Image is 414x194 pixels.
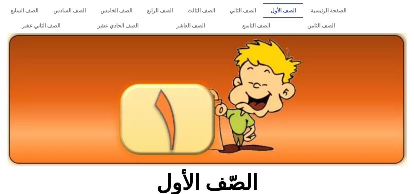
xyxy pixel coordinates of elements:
[222,3,263,18] a: الصف الثاني
[180,3,222,18] a: الصف الثالث
[289,18,353,33] a: الصف الثامن
[157,18,224,33] a: الصف العاشر
[3,18,79,33] a: الصف الثاني عشر
[79,18,157,33] a: الصف الحادي عشر
[303,3,353,18] a: الصفحة الرئيسية
[93,3,139,18] a: الصف الخامس
[263,3,303,18] a: الصف الأول
[3,3,46,18] a: الصف السابع
[224,18,289,33] a: الصف التاسع
[139,3,180,18] a: الصف الرابع
[46,3,93,18] a: الصف السادس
